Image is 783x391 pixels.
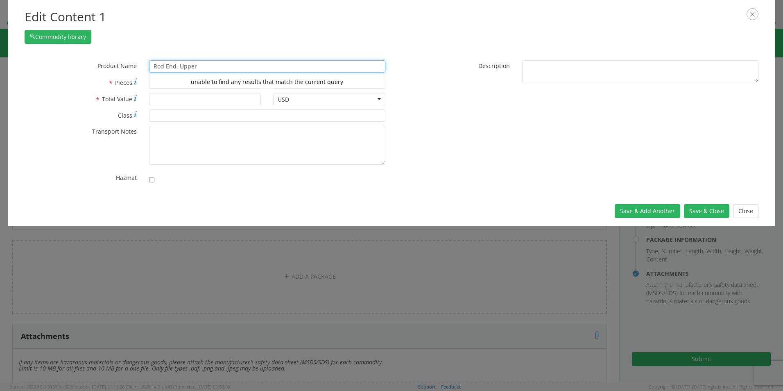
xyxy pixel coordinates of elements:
button: Save & Close [684,204,729,218]
span: Pieces [115,79,132,86]
span: Total Value [102,95,132,103]
span: Class [118,111,132,119]
div: USD [278,95,289,104]
button: Commodity library [25,30,91,44]
button: Save & Add Another [615,204,680,218]
button: Close [733,204,758,218]
div: unable to find any results that match the current query [149,76,385,88]
h2: Edit Content 1 [25,8,758,26]
span: Product Name [97,62,137,70]
span: Description [478,62,510,70]
span: Hazmat [116,174,137,182]
span: Transport Notes [92,127,137,135]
